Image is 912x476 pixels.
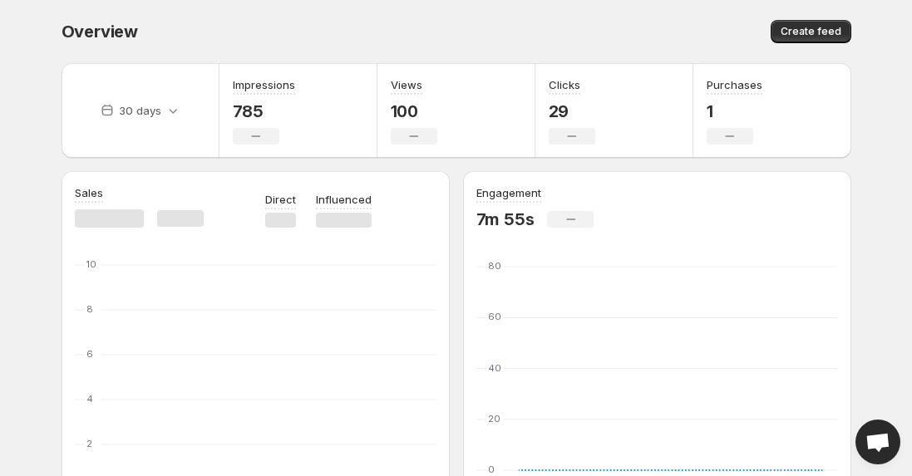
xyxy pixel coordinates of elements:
[549,76,580,93] h3: Clicks
[488,464,495,475] text: 0
[86,258,96,270] text: 10
[62,22,138,42] span: Overview
[86,393,93,405] text: 4
[391,76,422,93] h3: Views
[476,209,535,229] p: 7m 55s
[265,191,296,208] p: Direct
[488,413,500,424] text: 20
[855,420,900,464] a: Open chat
[781,25,841,38] span: Create feed
[391,101,437,121] p: 100
[488,311,501,322] text: 60
[549,101,595,121] p: 29
[86,303,93,315] text: 8
[707,101,762,121] p: 1
[86,438,92,449] text: 2
[86,348,93,360] text: 6
[707,76,762,93] h3: Purchases
[476,184,541,201] h3: Engagement
[488,260,501,272] text: 80
[233,76,295,93] h3: Impressions
[75,184,103,201] h3: Sales
[771,20,851,43] button: Create feed
[488,362,501,374] text: 40
[233,101,295,121] p: 785
[316,191,372,208] p: Influenced
[119,102,161,119] p: 30 days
